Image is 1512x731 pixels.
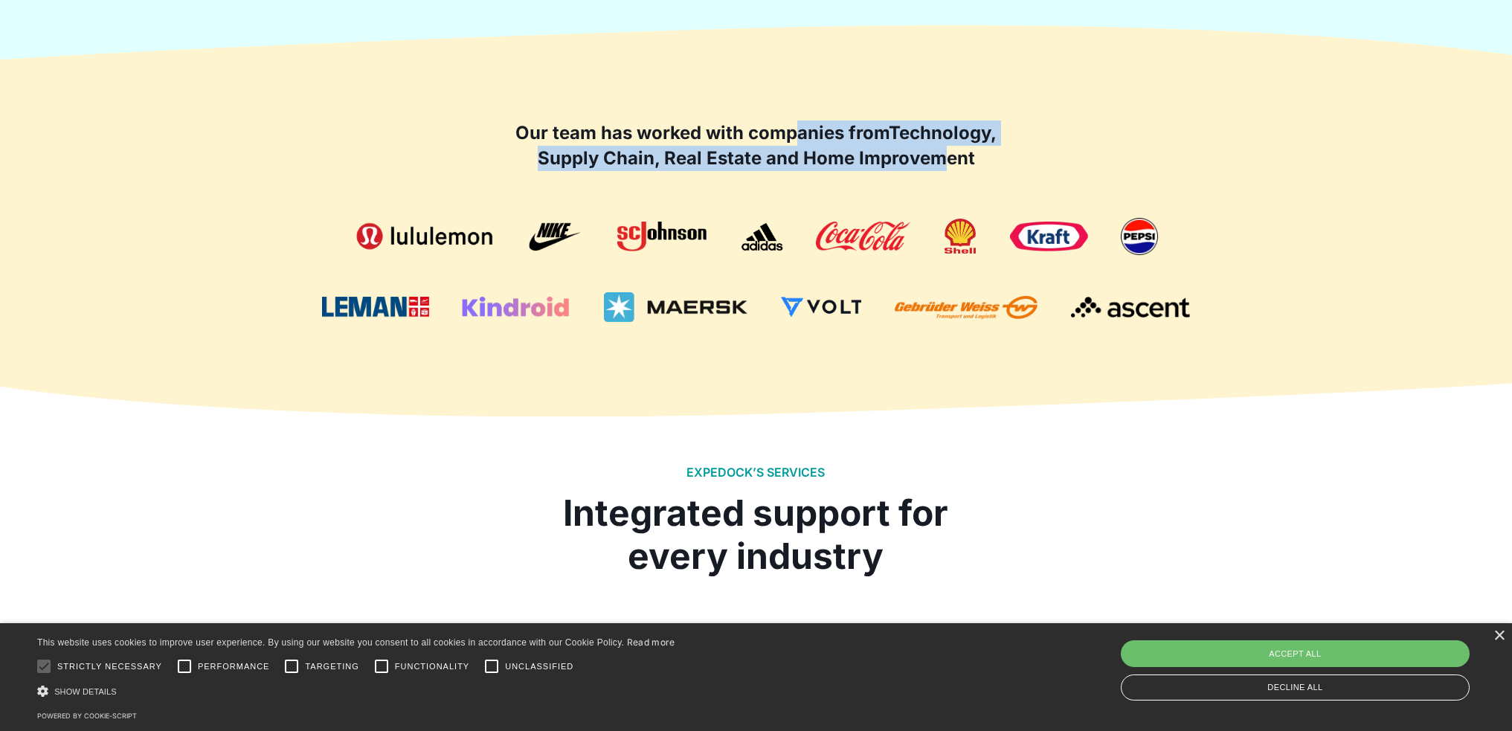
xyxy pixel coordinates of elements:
span: Show details [54,687,117,696]
span: This website uses cookies to improve user experience. By using our website you consent to all coo... [37,637,624,648]
img: Coca-Cola Logo [816,222,910,251]
img: Kraft Logo [1010,222,1087,251]
span: Unclassified [505,660,573,673]
div: Decline all [1121,674,1470,701]
img: Leman Logo [322,297,428,318]
iframe: Chat Widget [1264,570,1512,731]
img: Gebruder Weiss Logo [895,296,1038,319]
h2: Our team has worked with companies from [511,120,1002,170]
img: SC Johnson Logo [617,222,707,251]
div: Accept all [1121,640,1470,667]
a: Read more [627,637,675,648]
span: Strictly necessary [57,660,162,673]
span: Targeting [305,660,358,673]
div: Show details [37,683,675,699]
img: Pepsi Logo [1121,218,1158,255]
img: Kindroid Logo [462,297,570,318]
img: adidas logo [740,222,783,251]
strong: Technology, Supply Chain, Real Estate and Home Improvement [538,122,997,169]
span: Performance [198,660,270,673]
img: nike logo [529,222,584,251]
img: Shell Logo [943,218,977,255]
img: Maersk Logo [604,292,747,322]
a: Powered by cookie-script [37,712,137,720]
h2: EXPEDOCK’S SERVICES [686,466,825,480]
span: Functionality [395,660,469,673]
img: Lululemon Logo [354,222,495,251]
div: Integrated support for every industry [551,492,960,577]
img: Ascent Logo [1071,296,1190,319]
img: Volt Logo [781,297,861,318]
